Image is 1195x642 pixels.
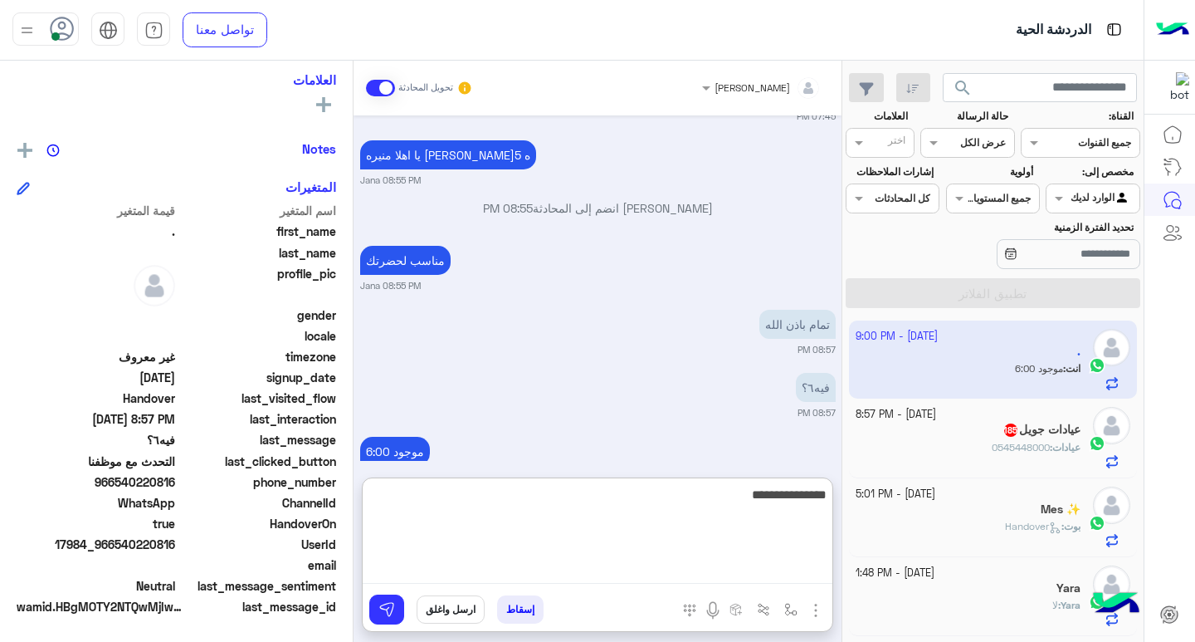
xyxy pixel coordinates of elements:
[750,595,778,623] button: Trigger scenario
[17,598,183,615] span: wamid.HBgMOTY2NTQwMjIwODE2FQIAEhgUM0FCRTZEMEI0NEM4ODhCRTA1RjgA
[1093,487,1130,524] img: defaultAdmin.png
[17,431,175,448] span: فيه٦؟
[178,556,337,574] span: email
[360,437,430,466] p: 14/10/2025, 9:00 PM
[1023,109,1134,124] label: القناة:
[17,348,175,365] span: غير معروف
[134,265,175,306] img: defaultAdmin.png
[178,473,337,491] span: phone_number
[178,390,337,407] span: last_visited_flow
[1089,435,1105,452] img: WhatsApp
[17,577,175,595] span: 0
[1159,72,1189,102] img: 177882628735456
[778,595,805,623] button: select flow
[1087,576,1145,634] img: hulul-logo.png
[1056,581,1080,595] h5: Yara
[17,327,175,345] span: null
[847,164,933,179] label: إشارات الملاحظات
[398,81,453,95] small: تحويل المحادثة
[683,604,696,617] img: make a call
[797,406,836,419] small: 08:57 PM
[178,431,337,448] span: last_message
[757,603,770,616] img: Trigger scenario
[1052,599,1058,611] span: لا
[178,244,337,262] span: last_name
[17,494,175,512] span: 2
[144,21,163,40] img: tab
[1061,520,1080,532] b: :
[17,306,175,324] span: null
[178,494,337,512] span: ChannelId
[360,246,451,275] p: 14/10/2025, 8:55 PM
[992,441,1050,453] span: 0545448000
[178,536,337,553] span: UserId
[847,109,908,124] label: العلامات
[1061,599,1080,611] span: Yara
[1052,441,1080,453] span: عيادات
[178,453,337,470] span: last_clicked_button
[953,78,973,98] span: search
[948,164,1033,179] label: أولوية
[856,566,934,581] small: [DATE] - 1:48 PM
[1016,19,1091,42] p: الدردشة الحية
[17,369,175,386] span: 2025-10-14T16:44:15.477Z
[846,278,1140,308] button: تطبيق الفلاتر
[483,201,533,215] span: 08:55 PM
[178,369,337,386] span: signup_date
[186,598,336,615] span: last_message_id
[17,515,175,532] span: true
[888,133,908,152] div: اختر
[856,407,936,423] small: [DATE] - 8:57 PM
[1041,502,1080,517] h5: Mes ✨
[17,202,175,219] span: قيمة المتغير
[360,199,836,217] p: [PERSON_NAME] انضم إلى المحادثة
[360,140,536,169] p: 14/10/2025, 8:55 PM
[378,601,395,618] img: send message
[1104,19,1124,40] img: tab
[497,595,544,624] button: إسقاط
[1004,424,1017,437] span: 185
[796,373,836,402] p: 14/10/2025, 8:57 PM
[1089,515,1105,532] img: WhatsApp
[178,223,337,240] span: first_name
[1048,164,1134,179] label: مخصص إلى:
[759,310,836,339] p: 14/10/2025, 8:57 PM
[1005,520,1061,532] span: Handover
[178,348,337,365] span: timezone
[1156,12,1189,47] img: Logo
[17,72,336,87] h6: العلامات
[178,577,337,595] span: last_message_sentiment
[723,595,750,623] button: create order
[137,12,170,47] a: tab
[948,220,1134,235] label: تحديد الفترة الزمنية
[99,21,118,40] img: tab
[1093,566,1130,603] img: defaultAdmin.png
[17,536,175,553] span: 17984_966540220816
[17,556,175,574] span: null
[178,515,337,532] span: HandoverOn
[17,223,175,240] span: .
[46,144,60,157] img: notes
[797,343,836,356] small: 08:57 PM
[417,595,485,624] button: ارسل واغلق
[17,143,32,158] img: add
[178,265,337,303] span: profile_pic
[923,109,1008,124] label: حالة الرسالة
[183,12,267,47] a: تواصل معنا
[178,306,337,324] span: gender
[1064,520,1080,532] span: بوت
[360,174,421,187] small: Jana 08:55 PM
[178,327,337,345] span: locale
[1002,423,1080,437] h5: عيادات جويل
[856,487,935,502] small: [DATE] - 5:01 PM
[806,600,826,620] img: send attachment
[703,600,723,620] img: send voice note
[178,202,337,219] span: اسم المتغير
[784,603,797,616] img: select flow
[1050,441,1080,453] b: :
[360,279,421,292] small: Jana 08:55 PM
[715,81,790,94] span: [PERSON_NAME]
[1058,599,1080,611] b: :
[17,453,175,470] span: التحدث مع موظفنا
[302,141,336,156] h6: Notes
